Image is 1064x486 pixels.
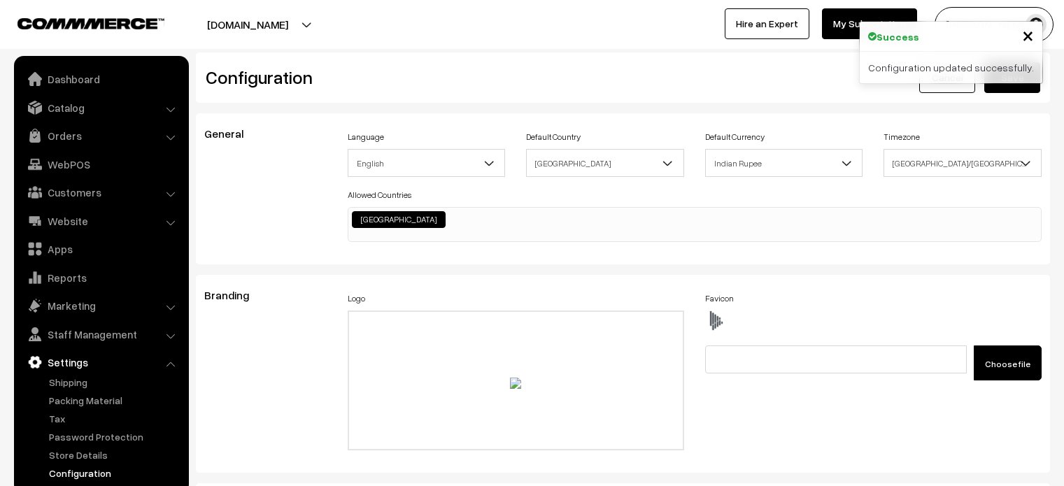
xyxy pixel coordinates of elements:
[17,152,184,177] a: WebPOS
[526,131,581,143] label: Default Country
[204,288,266,302] span: Branding
[705,310,726,331] img: favicon.ico
[1022,24,1034,45] button: Close
[705,131,765,143] label: Default Currency
[822,8,917,39] a: My Subscription
[17,123,184,148] a: Orders
[348,189,411,201] label: Allowed Countries
[705,292,734,305] label: Favicon
[45,375,184,389] a: Shipping
[17,293,184,318] a: Marketing
[17,180,184,205] a: Customers
[348,149,506,177] span: English
[706,151,863,176] span: Indian Rupee
[17,350,184,375] a: Settings
[1022,22,1034,48] span: ×
[17,14,140,31] a: COMMMERCE
[935,7,1054,42] button: [PERSON_NAME]
[527,151,683,176] span: India
[45,448,184,462] a: Store Details
[526,149,684,177] span: India
[884,151,1041,176] span: Asia/Kolkata
[17,208,184,234] a: Website
[884,149,1042,177] span: Asia/Kolkata
[17,265,184,290] a: Reports
[1026,14,1047,35] img: user
[985,359,1030,369] span: Choose file
[860,52,1042,83] div: Configuration updated successfully.
[348,131,384,143] label: Language
[17,95,184,120] a: Catalog
[45,466,184,480] a: Configuration
[352,211,446,228] li: India
[17,236,184,262] a: Apps
[725,8,809,39] a: Hire an Expert
[45,411,184,426] a: Tax
[206,66,613,88] h2: Configuration
[17,66,184,92] a: Dashboard
[158,7,337,42] button: [DOMAIN_NAME]
[45,393,184,408] a: Packing Material
[204,127,260,141] span: General
[45,429,184,444] a: Password Protection
[17,322,184,347] a: Staff Management
[877,29,919,44] strong: Success
[884,131,920,143] label: Timezone
[348,151,505,176] span: English
[17,18,164,29] img: COMMMERCE
[705,149,863,177] span: Indian Rupee
[348,292,365,305] label: Logo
